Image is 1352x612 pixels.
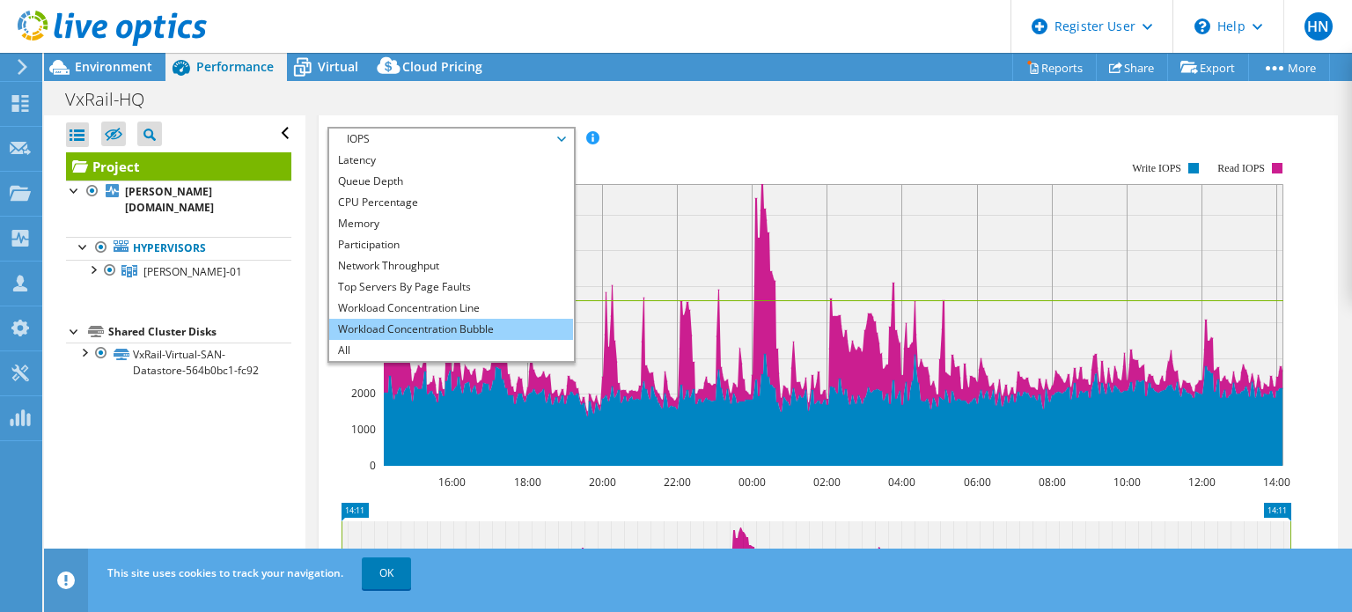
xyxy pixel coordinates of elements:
text: 14:00 [1263,475,1290,490]
div: Shared Cluster Disks [108,321,291,343]
a: Export [1167,54,1249,81]
text: Write IOPS [1132,162,1181,174]
li: All [329,340,573,361]
text: 02:00 [813,475,841,490]
span: This site uses cookies to track your navigation. [107,565,343,580]
span: Performance [196,58,274,75]
li: Network Throughput [329,255,573,277]
a: Share [1096,54,1168,81]
text: 20:00 [589,475,616,490]
text: 2000 [351,386,376,401]
a: Hypervisors [66,237,291,260]
text: 22:00 [664,475,691,490]
text: 00:00 [738,475,766,490]
li: Memory [329,213,573,234]
span: Environment [75,58,152,75]
a: VxRail-Virtual-SAN-Datastore-564b0bc1-fc92 [66,343,291,381]
li: Top Servers By Page Faults [329,277,573,298]
span: Virtual [318,58,358,75]
text: Read IOPS [1218,162,1266,174]
li: Workload Concentration Bubble [329,319,573,340]
h1: VxRail-HQ [57,90,172,109]
a: OK [362,557,411,589]
text: 04:00 [888,475,915,490]
text: 10:00 [1113,475,1141,490]
li: CPU Percentage [329,192,573,213]
text: 08:00 [1039,475,1066,490]
li: Workload Concentration Line [329,298,573,319]
svg: \n [1194,18,1210,34]
a: Reports [1012,54,1097,81]
li: Queue Depth [329,171,573,192]
text: 18:00 [514,475,541,490]
span: IOPS [338,129,564,150]
span: [PERSON_NAME]-01 [143,264,242,279]
span: HN [1304,12,1333,41]
span: Cloud Pricing [402,58,482,75]
a: [PERSON_NAME][DOMAIN_NAME] [66,181,291,219]
a: More [1248,54,1330,81]
text: 12:00 [1188,475,1216,490]
a: Project [66,152,291,181]
text: 1000 [351,422,376,437]
text: 16:00 [438,475,466,490]
text: 0 [370,458,376,473]
li: Latency [329,150,573,171]
b: [PERSON_NAME][DOMAIN_NAME] [125,184,214,215]
a: EPP-DE-HAM-01 [66,260,291,283]
text: 06:00 [964,475,991,490]
li: Participation [329,234,573,255]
